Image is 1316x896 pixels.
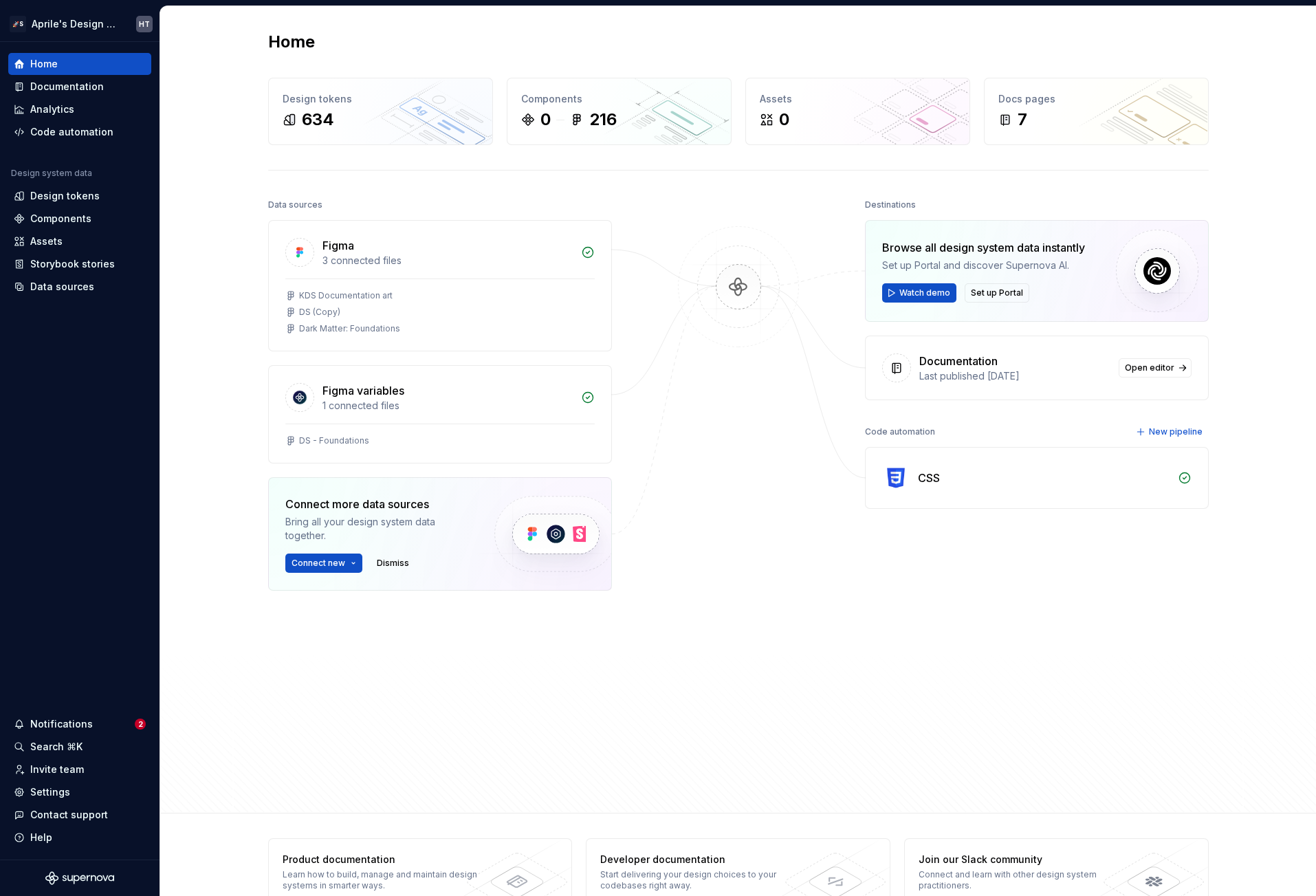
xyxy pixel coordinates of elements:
button: Contact support [8,804,151,826]
div: Destinations [865,195,916,215]
a: Assets0 [745,78,970,145]
button: Connect new [285,554,362,573]
a: Analytics [8,98,151,120]
button: Dismiss [371,554,415,573]
a: Open editor [1119,358,1192,378]
a: Storybook stories [8,253,151,275]
div: Components [30,212,91,226]
div: 7 [1018,109,1027,131]
div: Documentation [919,353,998,369]
div: Code automation [30,125,113,139]
div: DS (Copy) [299,307,340,318]
span: Watch demo [899,287,950,298]
div: Notifications [30,717,93,731]
a: Invite team [8,758,151,780]
div: Analytics [30,102,74,116]
span: 2 [135,719,146,730]
div: Product documentation [283,853,483,866]
div: Learn how to build, manage and maintain design systems in smarter ways. [283,869,483,891]
div: 0 [540,109,551,131]
a: Components [8,208,151,230]
div: Join our Slack community [919,853,1119,866]
svg: Supernova Logo [45,871,114,885]
div: Dark Matter: Foundations [299,323,400,334]
div: Documentation [30,80,104,94]
div: Connect more data sources [285,496,471,512]
a: Figma3 connected filesKDS Documentation artDS (Copy)Dark Matter: Foundations [268,220,612,351]
button: New pipeline [1132,422,1209,441]
div: Settings [30,785,70,799]
div: KDS Documentation art [299,290,393,301]
div: Data sources [30,280,94,294]
div: Storybook stories [30,257,115,271]
div: Figma [322,237,354,254]
a: Components0216 [507,78,732,145]
button: Search ⌘K [8,736,151,758]
div: 0 [779,109,789,131]
div: Design system data [11,168,92,179]
div: 1 connected files [322,399,573,413]
a: Home [8,53,151,75]
div: Assets [30,234,63,248]
a: Figma variables1 connected filesDS - Foundations [268,365,612,463]
button: 🚀SAprile's Design SystemHT [3,9,157,39]
div: Code automation [865,422,935,441]
a: Data sources [8,276,151,298]
div: 216 [589,109,617,131]
span: New pipeline [1149,426,1203,437]
a: Docs pages7 [984,78,1209,145]
span: Open editor [1125,362,1174,373]
div: Contact support [30,808,108,822]
div: 634 [302,109,334,131]
div: Last published [DATE] [919,369,1110,383]
div: Invite team [30,763,84,776]
div: Start delivering your design choices to your codebases right away. [600,869,800,891]
div: Developer documentation [600,853,800,866]
div: Search ⌘K [30,740,83,754]
div: Bring all your design system data together. [285,515,471,543]
div: 🚀S [10,16,26,32]
button: Watch demo [882,283,956,303]
button: Set up Portal [965,283,1029,303]
div: 3 connected files [322,254,573,267]
div: Docs pages [998,92,1194,106]
div: Figma variables [322,382,404,399]
div: Set up Portal and discover Supernova AI. [882,259,1085,272]
div: Assets [760,92,956,106]
div: Design tokens [30,189,100,203]
button: Help [8,827,151,849]
span: Dismiss [377,558,409,569]
div: CSS [918,470,940,486]
div: HT [139,19,150,30]
div: Components [521,92,717,106]
a: Assets [8,230,151,252]
a: Documentation [8,76,151,98]
div: Aprile's Design System [32,17,120,31]
a: Design tokens [8,185,151,207]
div: Data sources [268,195,322,215]
div: Connect and learn with other design system practitioners. [919,869,1119,891]
div: Home [30,57,58,71]
a: Design tokens634 [268,78,493,145]
span: Connect new [292,558,345,569]
div: DS - Foundations [299,435,369,446]
div: Browse all design system data instantly [882,239,1085,256]
span: Set up Portal [971,287,1023,298]
a: Code automation [8,121,151,143]
h2: Home [268,31,315,53]
a: Settings [8,781,151,803]
div: Help [30,831,52,844]
div: Design tokens [283,92,479,106]
button: Notifications2 [8,713,151,735]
